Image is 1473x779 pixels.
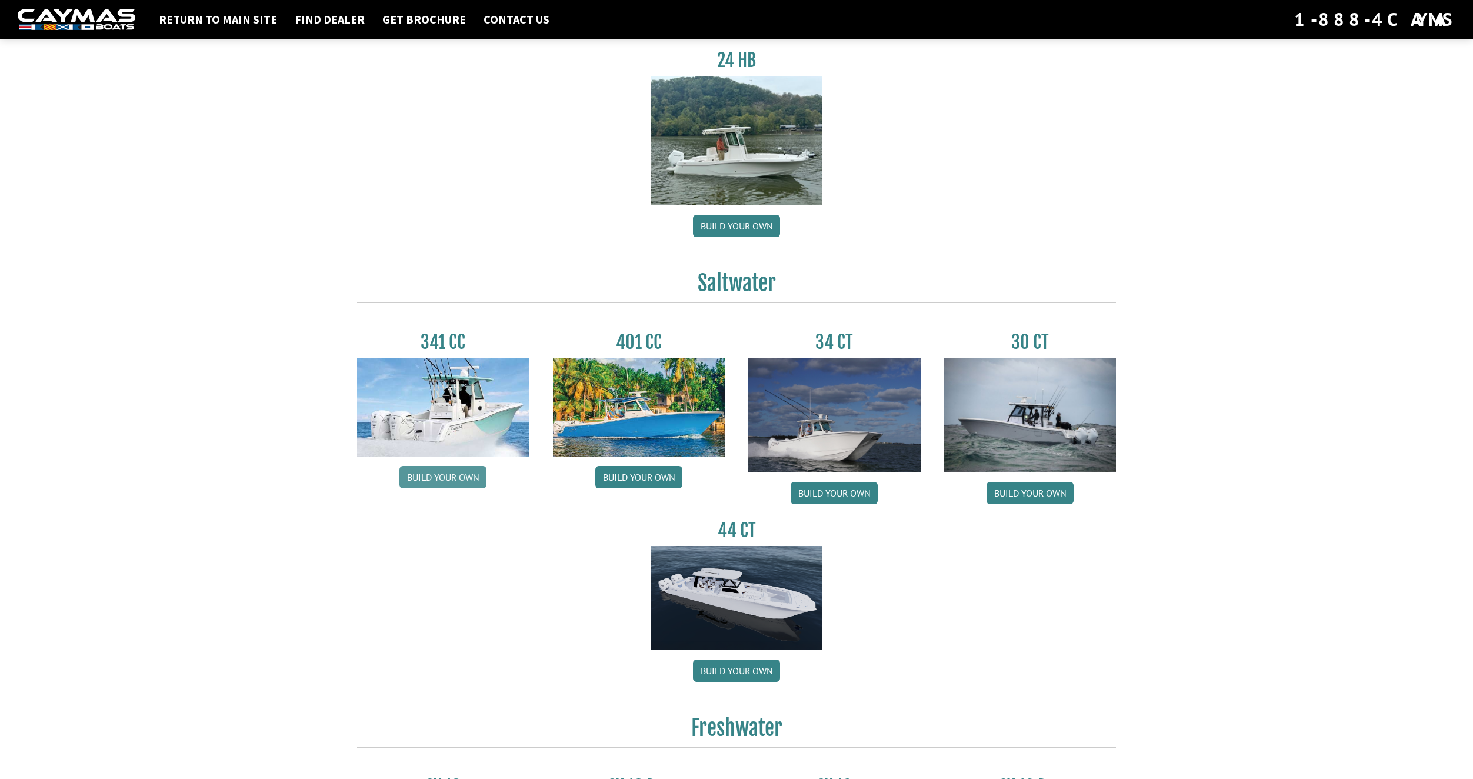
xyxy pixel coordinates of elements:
[1294,6,1455,32] div: 1-888-4CAYMAS
[693,660,780,682] a: Build your own
[399,466,486,488] a: Build your own
[748,331,921,353] h3: 34 CT
[987,482,1074,504] a: Build your own
[357,270,1116,303] h2: Saltwater
[289,12,371,27] a: Find Dealer
[944,358,1117,472] img: 30_CT_photo_shoot_for_caymas_connect.jpg
[357,331,529,353] h3: 341 CC
[357,715,1116,748] h2: Freshwater
[651,76,823,205] img: 24_HB_thumbnail.jpg
[693,215,780,237] a: Build your own
[553,358,725,457] img: 401CC_thumb.pg.jpg
[595,466,682,488] a: Build your own
[357,358,529,457] img: 341CC-thumbjpg.jpg
[376,12,472,27] a: Get Brochure
[748,358,921,472] img: Caymas_34_CT_pic_1.jpg
[651,546,823,651] img: 44ct_background.png
[651,49,823,71] h3: 24 HB
[18,9,135,31] img: white-logo-c9c8dbefe5ff5ceceb0f0178aa75bf4bb51f6bca0971e226c86eb53dfe498488.png
[791,482,878,504] a: Build your own
[553,331,725,353] h3: 401 CC
[944,331,1117,353] h3: 30 CT
[153,12,283,27] a: Return to main site
[651,520,823,541] h3: 44 CT
[478,12,555,27] a: Contact Us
